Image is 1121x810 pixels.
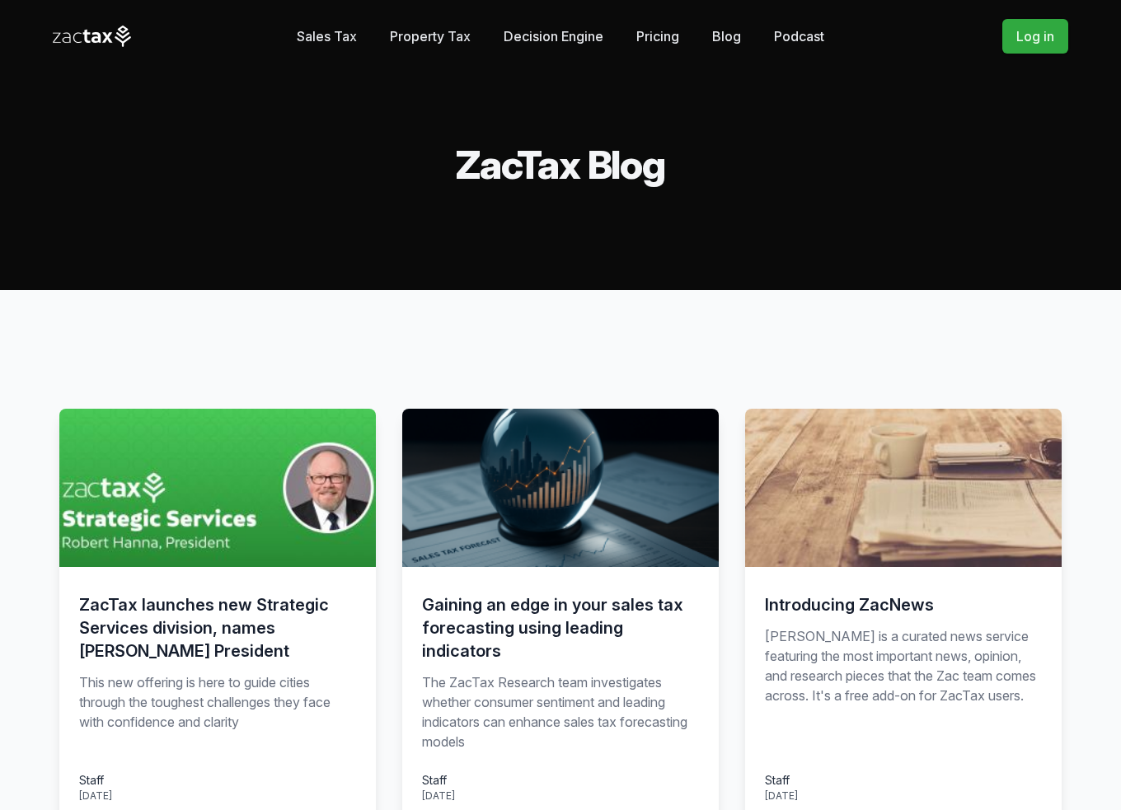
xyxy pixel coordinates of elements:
[390,20,471,53] a: Property Tax
[422,771,455,789] div: Staff
[636,20,679,53] a: Pricing
[422,672,699,751] p: The ZacTax Research team investigates whether consumer sentiment and leading indicators can enhan...
[79,593,356,663] h3: ZacTax launches new Strategic Services division, names [PERSON_NAME] President
[712,20,741,53] a: Blog
[422,593,699,663] h3: Gaining an edge in your sales tax forecasting using leading indicators
[765,771,798,789] div: Staff
[765,789,798,802] time: [DATE]
[59,409,376,567] img: hanna-strategic-services.jpg
[79,672,356,751] p: This new offering is here to guide cities through the toughest challenges they face with confiden...
[1002,19,1068,54] a: Log in
[765,593,1042,616] h3: Introducing ZacNews
[774,20,824,53] a: Podcast
[297,20,357,53] a: Sales Tax
[79,771,112,789] div: Staff
[53,145,1068,185] h2: ZacTax Blog
[745,409,1062,567] img: zac-news.jpg
[765,626,1042,751] p: [PERSON_NAME] is a curated news service featuring the most important news, opinion, and research ...
[79,789,112,802] time: [DATE]
[402,409,719,567] img: consumer-confidence-leading-indicators-retail-sales-tax.png
[504,20,603,53] a: Decision Engine
[422,789,455,802] time: [DATE]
